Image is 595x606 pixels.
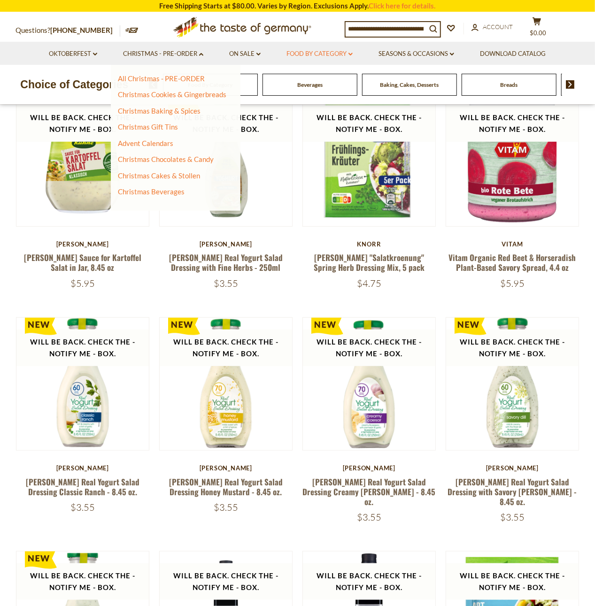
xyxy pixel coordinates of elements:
a: [PERSON_NAME] Real Yogurt Salad Dressing Honey Mustard - 8.45 oz. [169,476,283,498]
div: [PERSON_NAME] [16,464,150,472]
a: Advent Calendars [118,139,173,147]
a: [PERSON_NAME] Real Yogurt Salad Dressing with Savory [PERSON_NAME] - 8.45 oz. [448,476,577,508]
a: Christmas Cakes & Stollen [118,171,200,180]
span: $3.55 [214,501,238,513]
img: Kuehne Real Yogurt Salad Dressing Classic Ranch - 8.45 oz. [16,318,149,451]
a: Account [471,22,513,32]
div: [PERSON_NAME] [302,464,436,472]
a: All Christmas - PRE-ORDER [118,74,205,83]
img: Knorr "Salatkroenung" Spring Herb Dressing Mix, 5 pack [303,93,436,226]
div: Vitam [446,240,580,248]
span: $3.55 [500,511,525,523]
a: Christmas Baking & Spices [118,107,201,115]
span: $5.95 [70,277,95,289]
div: [PERSON_NAME] [16,240,150,248]
a: Food By Category [286,49,353,59]
a: Vitam Organic Red Beet & Horseradish Plant-Based Savory Spread, 4.4 oz [449,252,576,273]
button: $0.00 [523,17,551,40]
span: $3.55 [357,511,381,523]
a: Baking, Cakes, Desserts [380,81,439,88]
a: Breads [500,81,518,88]
span: $3.55 [214,277,238,289]
span: $4.75 [357,277,381,289]
img: Kuehne Real Yogurt Salad Dressing Creamy Cesar - 8.45 oz. [303,318,436,451]
span: Account [483,23,513,31]
img: next arrow [566,80,575,89]
div: [PERSON_NAME] [159,464,293,472]
img: Kuehne Sauce for Kartoffel Salat in Jar, 8.45 oz [16,93,149,226]
a: [PERSON_NAME] Real Yogurt Salad Dressing Classic Ranch - 8.45 oz. [26,476,139,498]
a: Download Catalog [480,49,546,59]
a: Christmas - PRE-ORDER [123,49,203,59]
a: On Sale [229,49,261,59]
img: Kuehne Real Yogurt Salad Dressing with Savory Dill - 8.45 oz. [446,318,579,451]
a: Click here for details. [369,1,436,10]
a: [PHONE_NUMBER] [51,26,113,34]
p: Questions? [16,24,120,37]
img: Kuehne Real Yogurt Salad Dressing Honey Mustard - 8.45 oz. [160,318,293,451]
div: [PERSON_NAME] [159,240,293,248]
span: $5.95 [500,277,525,289]
div: [PERSON_NAME] [446,464,580,472]
a: Christmas Chocolates & Candy [118,155,214,163]
a: [PERSON_NAME] Real Yogurt Salad Dressing with Fine Herbs - 250ml [169,252,283,273]
a: Christmas Cookies & Gingerbreads [118,90,226,99]
a: Seasons & Occasions [379,49,454,59]
img: Vitam Organic Red Beet & Horseradish Plant-Based Savory Spread, 4.4 oz [446,93,579,226]
a: [PERSON_NAME] "Salatkroenung" Spring Herb Dressing Mix, 5 pack [314,252,425,273]
div: Knorr [302,240,436,248]
a: [PERSON_NAME] Sauce for Kartoffel Salat in Jar, 8.45 oz [24,252,141,273]
span: $3.55 [70,501,95,513]
a: Beverages [297,81,323,88]
span: $0.00 [530,29,546,37]
a: Oktoberfest [49,49,97,59]
a: Christmas Gift Tins [118,123,178,131]
a: Christmas Beverages [118,187,185,196]
a: [PERSON_NAME] Real Yogurt Salad Dressing Creamy [PERSON_NAME] - 8.45 oz. [303,476,436,508]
